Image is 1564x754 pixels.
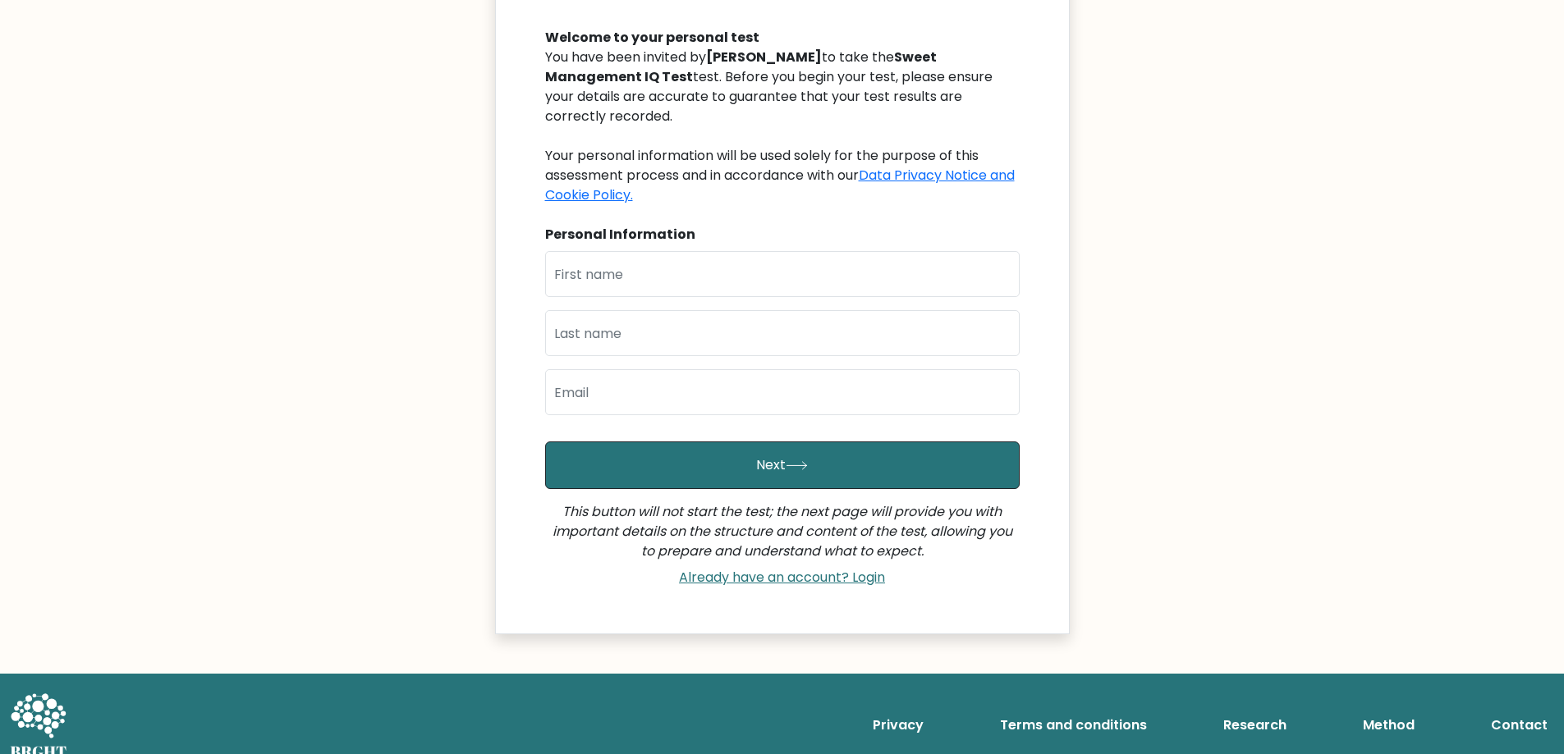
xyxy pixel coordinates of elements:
[545,225,1020,244] div: Personal Information
[545,310,1020,356] input: Last name
[545,251,1020,297] input: First name
[672,568,892,587] a: Already have an account? Login
[545,28,1020,48] div: Welcome to your personal test
[1217,709,1293,742] a: Research
[545,166,1015,204] a: Data Privacy Notice and Cookie Policy.
[1356,709,1421,742] a: Method
[545,48,937,86] b: Sweet Management IQ Test
[545,48,1020,205] div: You have been invited by to take the test. Before you begin your test, please ensure your details...
[1484,709,1554,742] a: Contact
[993,709,1154,742] a: Terms and conditions
[545,441,1020,489] button: Next
[553,502,1012,560] i: This button will not start the test; the next page will provide you with important details on the...
[866,709,930,742] a: Privacy
[706,48,822,66] b: [PERSON_NAME]
[545,369,1020,415] input: Email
